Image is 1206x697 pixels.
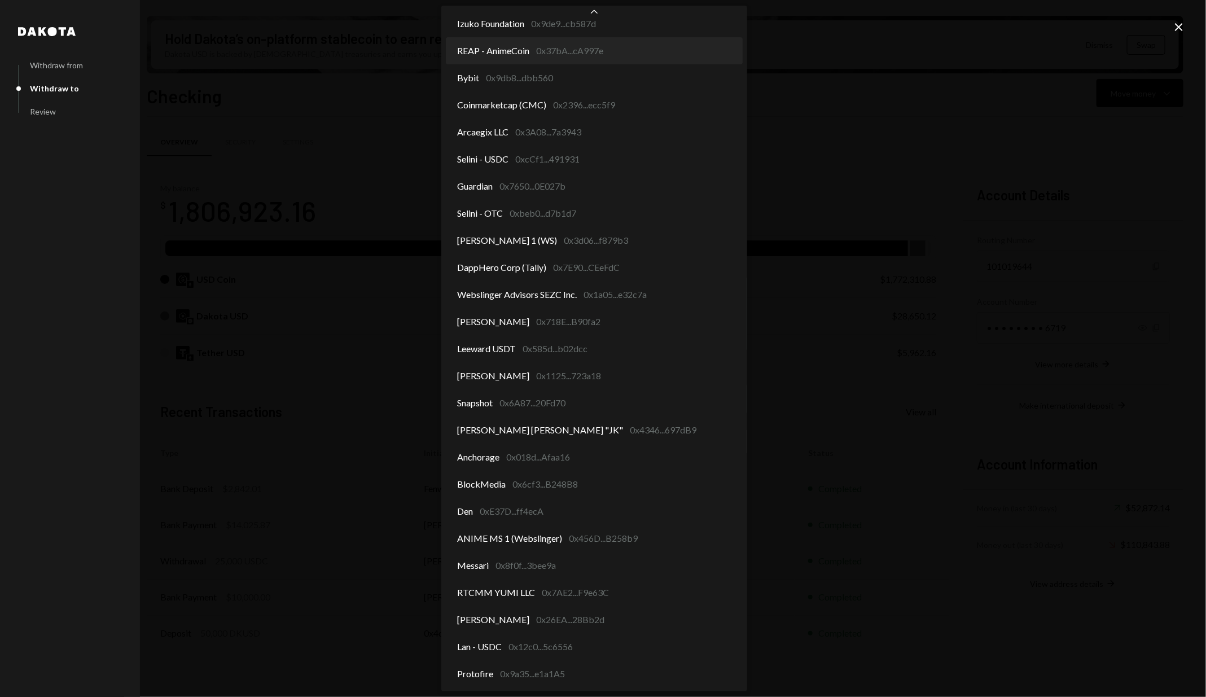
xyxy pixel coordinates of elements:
[486,71,553,85] div: 0x9db8...dbb560
[506,450,570,464] div: 0x018d...Afaa16
[457,559,489,572] span: Messari
[457,640,502,654] span: Lan - USDC
[457,477,506,491] span: BlockMedia
[536,613,604,626] div: 0x26EA...28Bb2d
[457,423,623,437] span: [PERSON_NAME] [PERSON_NAME] "JK"
[457,125,508,139] span: Arcaegix LLC
[457,17,524,30] span: Izuko Foundation
[457,288,577,301] span: Webslinger Advisors SEZC Inc.
[553,98,615,112] div: 0x2396...ecc5f9
[512,477,578,491] div: 0x6cf3...B248B8
[457,234,557,247] span: [PERSON_NAME] 1 (WS)
[499,179,565,193] div: 0x7650...0E027b
[457,667,493,681] span: Protofire
[523,342,587,356] div: 0x585d...b02dcc
[457,532,562,545] span: ANIME MS 1 (Webslinger)
[480,505,543,518] div: 0xE37D...ff4ecA
[457,152,508,166] span: Selini - USDC
[584,288,647,301] div: 0x1a05...e32c7a
[457,315,529,328] span: [PERSON_NAME]
[536,44,603,58] div: 0x37bA...cA997e
[30,84,79,93] div: Withdraw to
[508,640,573,654] div: 0x12c0...5c6556
[30,107,56,116] div: Review
[457,44,529,58] span: REAP - AnimeCoin
[457,261,546,274] span: DappHero Corp (Tally)
[495,559,556,572] div: 0x8f0f...3bee9a
[515,125,581,139] div: 0x3A08...7a3943
[457,207,503,220] span: Selini - OTC
[515,152,580,166] div: 0xcCf1...491931
[531,17,596,30] div: 0x9de9...cb587d
[536,369,601,383] div: 0x1125...723a18
[510,207,576,220] div: 0xbeb0...d7b1d7
[457,505,473,518] span: Den
[457,369,529,383] span: [PERSON_NAME]
[457,450,499,464] span: Anchorage
[457,71,479,85] span: Bybit
[457,98,546,112] span: Coinmarketcap (CMC)
[457,586,535,599] span: RTCMM YUMI LLC
[499,396,565,410] div: 0x6A87...20Fd70
[500,667,565,681] div: 0x9a35...e1a1A5
[30,60,83,70] div: Withdraw from
[564,234,628,247] div: 0x3d06...f879b3
[553,261,620,274] div: 0x7E90...CEeFdC
[569,532,638,545] div: 0x456D...B258b9
[542,586,609,599] div: 0x7AE2...F9e63C
[457,396,493,410] span: Snapshot
[457,342,516,356] span: Leeward USDT
[457,613,529,626] span: [PERSON_NAME]
[457,179,493,193] span: Guardian
[630,423,696,437] div: 0x4346...697dB9
[536,315,600,328] div: 0x718E...B90fa2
